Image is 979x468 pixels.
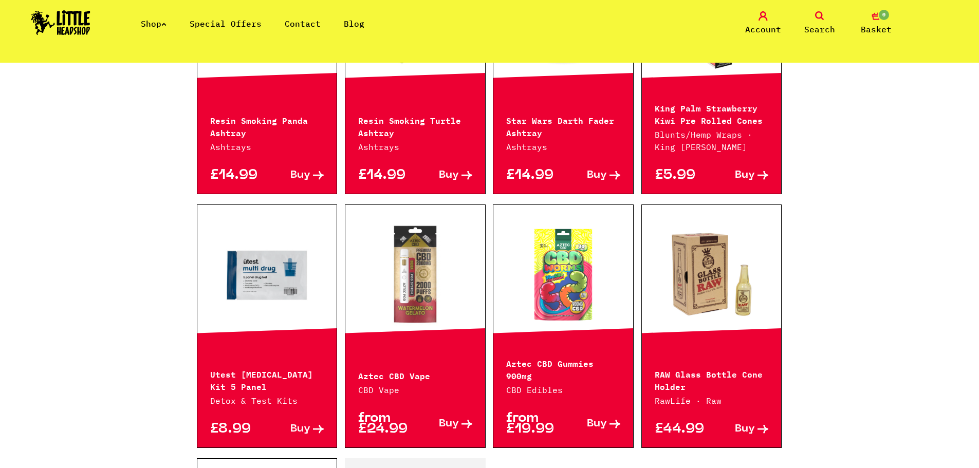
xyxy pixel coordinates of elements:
[861,23,892,35] span: Basket
[358,413,415,435] p: from £24.99
[358,170,415,181] p: £14.99
[358,369,472,381] p: Aztec CBD Vape
[141,18,167,29] a: Shop
[210,141,324,153] p: Ashtrays
[210,114,324,138] p: Resin Smoking Panda Ashtray
[439,170,459,181] span: Buy
[210,170,267,181] p: £14.99
[358,384,472,396] p: CBD Vape
[506,141,620,153] p: Ashtrays
[735,170,755,181] span: Buy
[285,18,321,29] a: Contact
[506,384,620,396] p: CBD Edibles
[587,170,607,181] span: Buy
[506,413,563,435] p: from £19.99
[358,141,472,153] p: Ashtrays
[290,170,310,181] span: Buy
[655,101,769,126] p: King Palm Strawberry Kiwi Pre Rolled Cones
[563,170,620,181] a: Buy
[655,367,769,392] p: RAW Glass Bottle Cone Holder
[804,23,835,35] span: Search
[415,413,472,435] a: Buy
[655,395,769,407] p: RawLife · Raw
[267,170,324,181] a: Buy
[563,413,620,435] a: Buy
[851,11,902,35] a: 0 Basket
[267,424,324,435] a: Buy
[745,23,781,35] span: Account
[712,424,769,435] a: Buy
[794,11,845,35] a: Search
[878,9,890,21] span: 0
[290,424,310,435] span: Buy
[190,18,262,29] a: Special Offers
[506,170,563,181] p: £14.99
[439,419,459,429] span: Buy
[655,128,769,153] p: Blunts/Hemp Wraps · King [PERSON_NAME]
[735,424,755,435] span: Buy
[587,419,607,429] span: Buy
[506,357,620,381] p: Aztec CBD Gummies 900mg
[655,170,712,181] p: £5.99
[712,170,769,181] a: Buy
[210,395,324,407] p: Detox & Test Kits
[31,10,90,35] img: Little Head Shop Logo
[655,424,712,435] p: £44.99
[210,424,267,435] p: £8.99
[210,367,324,392] p: Utest [MEDICAL_DATA] Kit 5 Panel
[506,114,620,138] p: Star Wars Darth Fader Ashtray
[344,18,364,29] a: Blog
[358,114,472,138] p: Resin Smoking Turtle Ashtray
[415,170,472,181] a: Buy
